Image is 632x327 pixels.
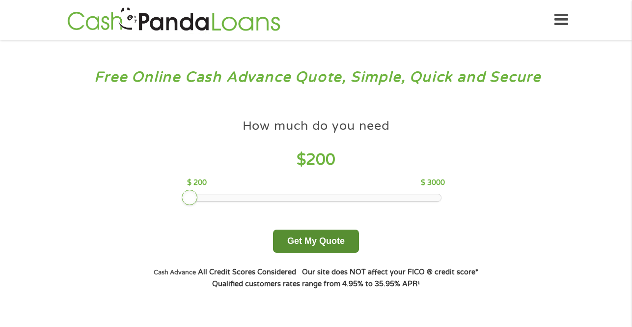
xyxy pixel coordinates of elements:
h3: Free Online Cash Advance Quote, Simple, Quick and Secure [28,68,604,87]
p: $ 3000 [421,178,445,188]
strong: Cash Advance [154,268,196,276]
button: Get My Quote [273,230,359,253]
strong: All Credit Scores Considered [198,268,296,276]
p: $ 200 [187,178,207,188]
strong: Qualified customers rates range from 4.95% to 35.95% APR¹ [212,280,420,288]
img: GetLoanNow Logo [64,6,283,34]
h4: How much do you need [243,118,390,134]
span: 200 [306,150,335,169]
h4: $ [187,150,445,170]
strong: Our site does NOT affect your FICO ® credit score* [302,268,478,276]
